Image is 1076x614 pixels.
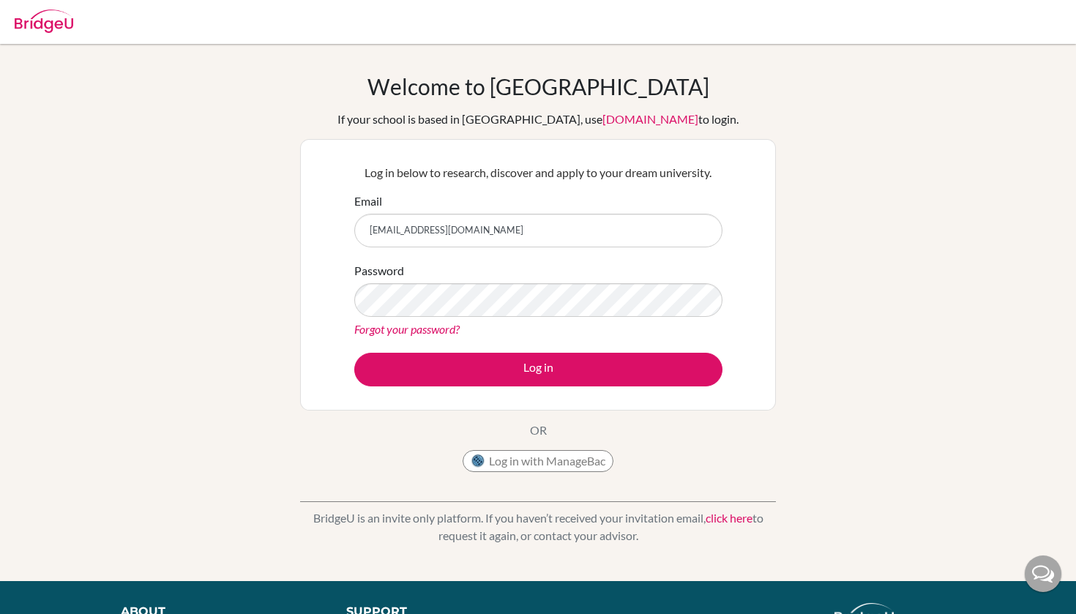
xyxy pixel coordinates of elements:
[34,10,64,23] span: Help
[367,73,709,100] h1: Welcome to [GEOGRAPHIC_DATA]
[602,112,698,126] a: [DOMAIN_NAME]
[354,322,460,336] a: Forgot your password?
[354,192,382,210] label: Email
[706,511,752,525] a: click here
[354,262,404,280] label: Password
[337,111,739,128] div: If your school is based in [GEOGRAPHIC_DATA], use to login.
[530,422,547,439] p: OR
[300,509,776,544] p: BridgeU is an invite only platform. If you haven’t received your invitation email, to request it ...
[463,450,613,472] button: Log in with ManageBac
[354,164,722,181] p: Log in below to research, discover and apply to your dream university.
[354,353,722,386] button: Log in
[15,10,73,33] img: Bridge-U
